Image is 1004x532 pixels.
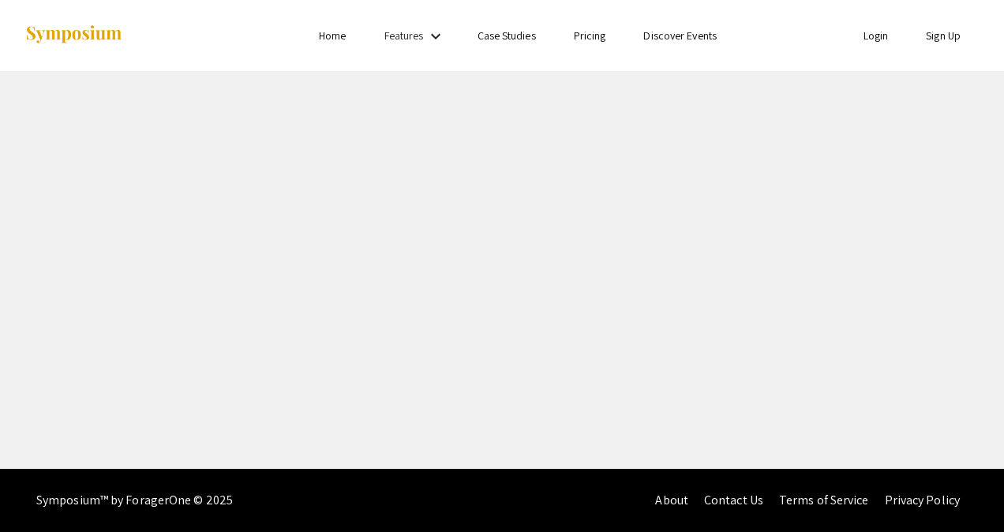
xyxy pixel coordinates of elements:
[574,28,606,43] a: Pricing
[655,492,688,508] a: About
[643,28,717,43] a: Discover Events
[426,27,445,46] mat-icon: Expand Features list
[478,28,536,43] a: Case Studies
[384,28,424,43] a: Features
[779,492,869,508] a: Terms of Service
[926,28,961,43] a: Sign Up
[864,28,889,43] a: Login
[319,28,346,43] a: Home
[36,469,233,532] div: Symposium™ by ForagerOne © 2025
[24,24,123,46] img: Symposium by ForagerOne
[885,492,960,508] a: Privacy Policy
[704,492,763,508] a: Contact Us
